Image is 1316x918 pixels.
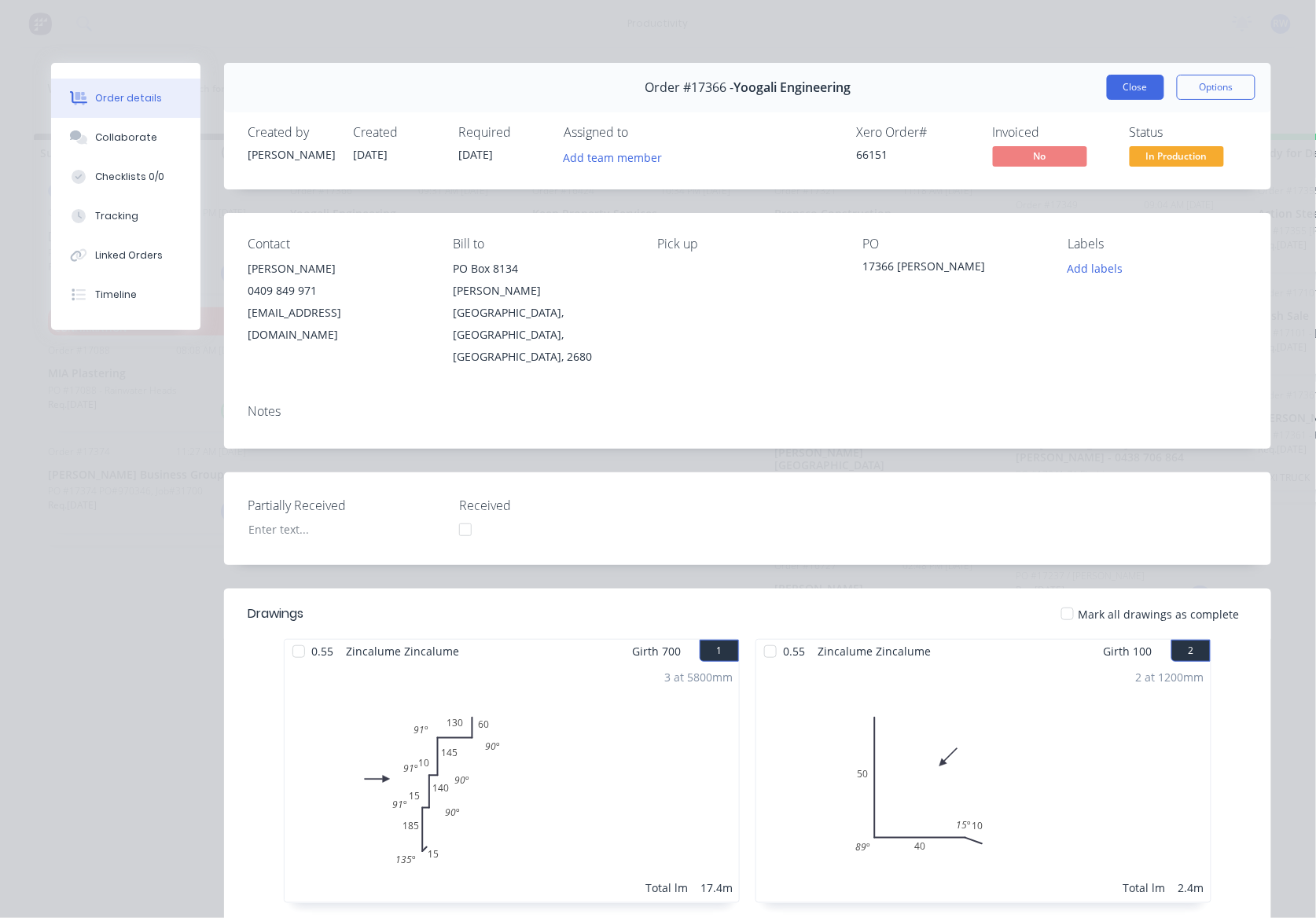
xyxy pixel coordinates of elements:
div: 01518515140101451306091º90º91º91º90º90º135º3 at 5800mmTotal lm17.4m [285,663,739,902]
div: 17366 [PERSON_NAME] [862,258,1042,280]
span: Girth 700 [632,640,681,663]
button: Add team member [564,146,671,167]
div: 2 at 1200mm [1136,669,1204,685]
div: Created [353,125,439,140]
button: Checklists 0/0 [51,157,200,196]
span: Girth 100 [1104,640,1152,663]
button: Linked Orders [51,236,200,275]
div: Created by [248,125,334,140]
span: Mark all drawings as complete [1079,606,1240,622]
button: Add labels [1059,258,1131,279]
label: Received [459,496,656,515]
div: Status [1130,125,1248,140]
label: Partially Received [248,496,444,515]
div: Invoiced [993,125,1111,140]
div: Pick up [658,237,838,252]
span: Zincalume Zincalume [811,640,937,663]
div: Order details [95,91,162,105]
span: 0.55 [777,640,811,663]
button: Timeline [51,275,200,314]
div: 2.4m [1178,879,1204,896]
div: Timeline [95,288,137,302]
div: Tracking [95,209,138,223]
div: Assigned to [564,125,721,140]
div: Total lm [645,879,688,896]
div: Contact [248,237,428,252]
div: 66151 [856,146,974,163]
span: 0.55 [305,640,340,663]
div: Required [458,125,545,140]
div: [EMAIL_ADDRESS][DOMAIN_NAME] [248,302,428,346]
div: PO Box 8134 [453,258,633,280]
div: Xero Order # [856,125,974,140]
button: In Production [1130,146,1224,170]
div: 17.4m [700,879,733,896]
button: 1 [700,640,739,662]
div: [PERSON_NAME]0409 849 971[EMAIL_ADDRESS][DOMAIN_NAME] [248,258,428,346]
button: Add team member [555,146,671,167]
div: Drawings [248,604,303,623]
span: Zincalume Zincalume [340,640,465,663]
span: No [993,146,1087,166]
span: Yoogali Engineering [733,80,851,95]
button: Tracking [51,196,200,236]
div: 3 at 5800mm [664,669,733,685]
span: Order #17366 - [645,80,733,95]
span: [DATE] [353,147,388,162]
button: Order details [51,79,200,118]
div: PO [862,237,1042,252]
span: [DATE] [458,147,493,162]
div: 0409 849 971 [248,280,428,302]
button: Options [1177,75,1255,100]
div: [PERSON_NAME][GEOGRAPHIC_DATA], [GEOGRAPHIC_DATA], [GEOGRAPHIC_DATA], 2680 [453,280,633,368]
div: Total lm [1123,879,1166,896]
button: 2 [1171,640,1211,662]
div: Bill to [453,237,633,252]
div: Linked Orders [95,248,163,263]
div: PO Box 8134[PERSON_NAME][GEOGRAPHIC_DATA], [GEOGRAPHIC_DATA], [GEOGRAPHIC_DATA], 2680 [453,258,633,368]
div: [PERSON_NAME] [248,146,334,163]
div: Collaborate [95,130,157,145]
span: In Production [1130,146,1224,166]
div: Labels [1068,237,1248,252]
div: 050401089º15º2 at 1200mmTotal lm2.4m [756,663,1211,902]
div: Checklists 0/0 [95,170,164,184]
button: Close [1107,75,1164,100]
div: [PERSON_NAME] [248,258,428,280]
button: Collaborate [51,118,200,157]
div: Notes [248,404,1248,419]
